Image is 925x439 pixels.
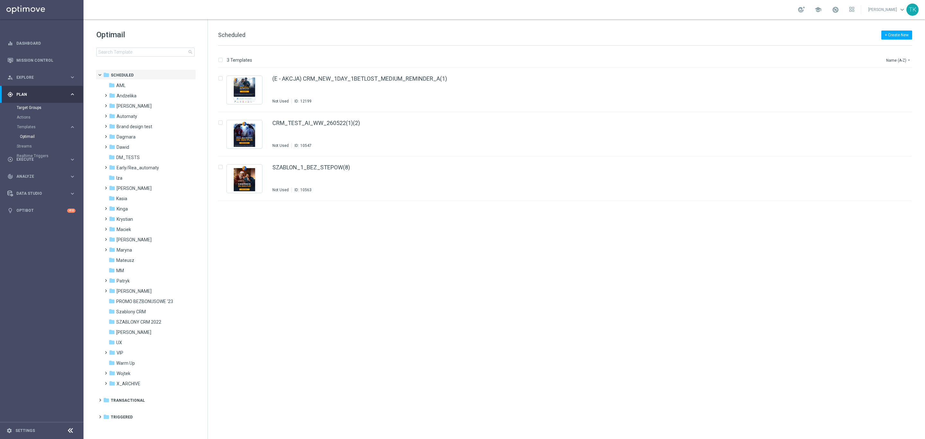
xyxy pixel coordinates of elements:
i: folder [109,92,115,99]
i: folder [109,277,115,284]
button: + Create New [881,31,912,40]
i: keyboard_arrow_right [69,74,75,80]
i: folder [109,144,115,150]
div: Not Used [272,143,289,148]
span: Kinga [117,206,128,212]
div: Templates [17,122,83,141]
span: Marcin G. [117,237,152,243]
span: Automaty [117,113,137,119]
i: folder [109,318,115,325]
div: Press SPACE to select this row. [212,68,924,112]
div: Not Used [272,187,289,193]
span: MM [116,268,124,273]
span: DM_TESTS [116,155,140,160]
i: keyboard_arrow_right [69,157,75,163]
i: gps_fixed [7,92,13,97]
h1: Optimail [96,30,195,40]
i: lightbulb [7,208,13,213]
i: person_search [7,75,13,80]
i: folder [103,414,110,420]
i: folder [103,72,110,78]
i: folder [109,195,115,202]
span: Early/Rea_automaty [117,165,159,171]
span: Execute [16,157,69,161]
div: equalizer Dashboard [7,41,76,46]
span: Krystian [117,216,133,222]
div: Analyze [7,174,69,179]
div: Plan [7,92,69,97]
span: Piotr G. [117,288,152,294]
a: Optimail [20,134,67,139]
span: Antoni L. [117,103,152,109]
i: settings [6,428,12,434]
div: Press SPACE to select this row. [212,157,924,201]
div: Actions [17,112,83,122]
span: Brand design test [117,124,152,130]
i: folder [109,288,115,294]
div: Optibot [7,202,75,219]
span: Maryna [117,247,132,253]
i: folder [103,397,110,403]
button: Data Studio keyboard_arrow_right [7,191,76,196]
div: ID: [292,143,312,148]
i: folder [109,329,115,335]
span: Tomek K. [116,329,151,335]
div: Templates [17,125,69,129]
i: folder [109,133,115,140]
i: folder [109,175,115,181]
span: Wojtek [117,371,130,376]
span: PROMO BEZBONUSOWE '23 [116,299,173,304]
i: folder [109,349,115,356]
div: 12199 [300,99,312,104]
a: Target Groups [17,105,67,110]
a: Mission Control [16,52,75,69]
span: X_ARCHIVE [117,381,140,387]
i: folder [109,113,115,119]
span: AML [116,83,126,88]
div: Optimail [20,132,83,141]
i: folder [109,154,115,160]
span: Szablony CRM [116,309,146,315]
span: SZABLONY CRM 2022 [116,319,161,325]
span: Patryk [117,278,130,284]
i: keyboard_arrow_right [69,174,75,180]
div: Dashboard [7,35,75,52]
img: 10563.jpeg [228,166,260,191]
i: folder [109,267,115,273]
span: Scheduled [111,72,134,78]
a: Settings [15,429,35,433]
span: Explore [16,76,69,79]
i: folder [109,82,115,88]
i: folder [109,123,115,130]
span: UX [116,340,122,345]
button: gps_fixed Plan keyboard_arrow_right [7,92,76,97]
button: Templates keyboard_arrow_right [17,124,76,130]
span: Kamil N. [117,185,152,191]
i: folder [109,236,115,243]
span: Mateusz [116,257,134,263]
i: folder [109,360,115,366]
a: Optibot [16,202,67,219]
i: keyboard_arrow_right [69,91,75,97]
div: track_changes Analyze keyboard_arrow_right [7,174,76,179]
div: TK [906,4,919,16]
button: play_circle_outline Execute keyboard_arrow_right [7,157,76,162]
a: Actions [17,115,67,120]
button: lightbulb Optibot +10 [7,208,76,213]
button: Mission Control [7,58,76,63]
div: ID: [292,99,312,104]
span: Triggered [111,414,133,420]
span: Dawid [117,144,129,150]
div: Mission Control [7,52,75,69]
a: [PERSON_NAME]keyboard_arrow_down [868,5,906,14]
span: VIP [117,350,123,356]
span: Iza [116,175,122,181]
i: folder [109,370,115,376]
i: folder [109,298,115,304]
i: folder [109,339,115,345]
i: folder [109,164,115,171]
img: 12199.jpeg [228,77,260,103]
